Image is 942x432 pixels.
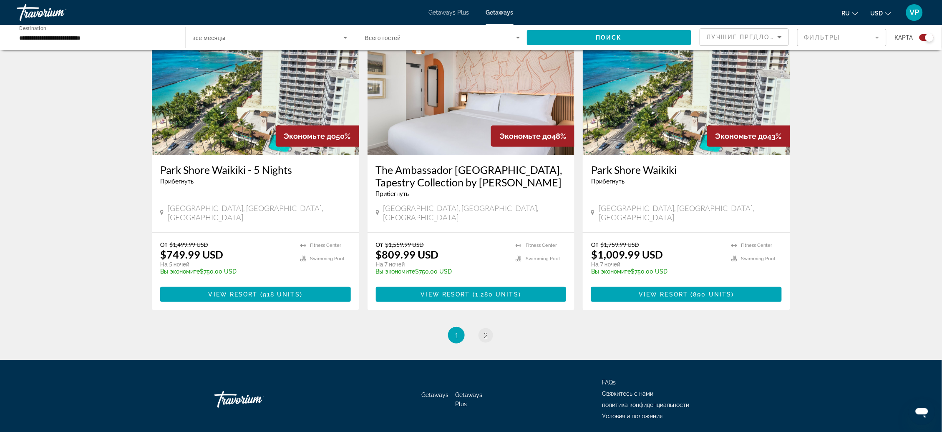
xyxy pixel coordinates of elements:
[284,132,336,141] span: Экономьте до
[470,291,521,298] span: ( )
[376,268,416,275] span: Вы экономите
[715,132,768,141] span: Экономьте до
[583,22,790,155] img: RT85E01X.jpg
[741,243,773,248] span: Fitness Center
[168,203,351,222] span: [GEOGRAPHIC_DATA], [GEOGRAPHIC_DATA], [GEOGRAPHIC_DATA]
[160,248,223,261] p: $749.99 USD
[421,291,470,298] span: View Resort
[591,268,631,275] span: Вы экономите
[475,291,519,298] span: 1,280 units
[383,203,567,222] span: [GEOGRAPHIC_DATA], [GEOGRAPHIC_DATA], [GEOGRAPHIC_DATA]
[376,241,383,248] span: От
[192,35,226,41] span: все месяцы
[688,291,734,298] span: ( )
[842,10,850,17] span: ru
[602,379,616,386] a: FAQs
[160,178,194,185] span: Прибегнуть
[904,4,925,21] button: User Menu
[160,261,292,268] p: На 5 ночей
[591,178,625,185] span: Прибегнуть
[707,126,790,147] div: 43%
[591,287,782,302] button: View Resort(890 units)
[169,241,208,248] span: $1,499.99 USD
[693,291,732,298] span: 890 units
[484,331,488,340] span: 2
[17,2,100,23] a: Travorium
[160,287,351,302] button: View Resort(918 units)
[602,390,654,397] a: Свяжитесь с нами
[368,22,575,155] img: RN97I01X.jpg
[376,191,409,197] span: Прибегнуть
[365,35,401,41] span: Всего гостей
[910,8,919,17] span: VP
[527,30,691,45] button: Поиск
[209,291,258,298] span: View Resort
[385,241,424,248] span: $1,559.99 USD
[263,291,300,298] span: 918 units
[602,413,663,419] a: Условия и положения
[310,256,345,261] span: Swimming Pool
[591,163,782,176] a: Park Shore Waikiki
[596,34,622,41] span: Поиск
[526,243,557,248] span: Fitness Center
[19,25,46,31] span: Destination
[152,22,359,155] img: RT85E01X.jpg
[871,10,883,17] span: USD
[591,241,598,248] span: От
[376,248,439,261] p: $809.99 USD
[871,7,891,19] button: Change currency
[160,268,200,275] span: Вы экономите
[591,261,723,268] p: На 7 ночей
[456,392,483,407] a: Getaways Plus
[310,243,342,248] span: Fitness Center
[422,392,449,398] a: Getaways
[376,287,567,302] button: View Resort(1,280 units)
[601,241,640,248] span: $1,759.99 USD
[152,327,790,344] nav: Pagination
[486,9,514,16] a: Getaways
[909,399,935,425] iframe: Button to launch messaging window
[258,291,302,298] span: ( )
[160,163,351,176] a: Park Shore Waikiki - 5 Nights
[591,268,723,275] p: $750.00 USD
[526,256,560,261] span: Swimming Pool
[499,132,552,141] span: Экономьте до
[797,28,887,47] button: Filter
[707,32,782,42] mat-select: Sort by
[376,261,508,268] p: На 7 ночей
[160,241,167,248] span: От
[707,34,796,40] span: Лучшие предложения
[376,268,508,275] p: $750.00 USD
[454,331,458,340] span: 1
[639,291,688,298] span: View Resort
[376,163,567,188] a: The Ambassador [GEOGRAPHIC_DATA], Tapestry Collection by [PERSON_NAME]
[602,402,690,408] a: политика конфиденциальности
[429,9,469,16] a: Getaways Plus
[741,256,776,261] span: Swimming Pool
[491,126,574,147] div: 48%
[276,126,359,147] div: 50%
[599,203,782,222] span: [GEOGRAPHIC_DATA], [GEOGRAPHIC_DATA], [GEOGRAPHIC_DATA]
[160,268,292,275] p: $750.00 USD
[214,387,298,412] a: Travorium
[842,7,858,19] button: Change language
[895,32,913,43] span: карта
[591,248,663,261] p: $1,009.99 USD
